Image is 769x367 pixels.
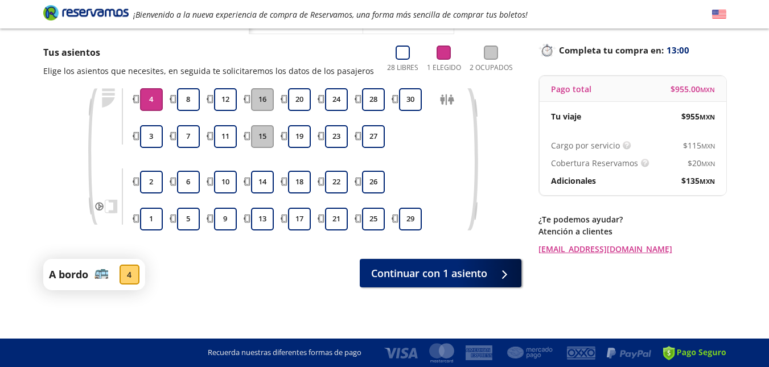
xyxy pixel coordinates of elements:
button: 17 [288,208,311,230]
span: $ 20 [688,157,715,169]
a: Brand Logo [43,4,129,24]
p: ¿Te podemos ayudar? [538,213,726,225]
i: Brand Logo [43,4,129,21]
p: Tus asientos [43,46,374,59]
button: 18 [288,171,311,193]
button: 12 [214,88,237,111]
button: 23 [325,125,348,148]
button: 5 [177,208,200,230]
button: 13 [251,208,274,230]
button: 4 [140,88,163,111]
p: Tu viaje [551,110,581,122]
button: 26 [362,171,385,193]
button: 20 [288,88,311,111]
button: 22 [325,171,348,193]
em: ¡Bienvenido a la nueva experiencia de compra de Reservamos, una forma más sencilla de comprar tus... [133,9,528,20]
button: 6 [177,171,200,193]
p: Pago total [551,83,591,95]
button: 16 [251,88,274,111]
button: Continuar con 1 asiento [360,259,521,287]
small: MXN [701,159,715,168]
button: 27 [362,125,385,148]
p: Cobertura Reservamos [551,157,638,169]
span: Continuar con 1 asiento [371,266,487,281]
small: MXN [700,85,715,94]
button: 21 [325,208,348,230]
button: 2 [140,171,163,193]
button: 11 [214,125,237,148]
button: 29 [399,208,422,230]
p: Adicionales [551,175,596,187]
p: Atención a clientes [538,225,726,237]
p: Completa tu compra en : [538,42,726,58]
p: 2 Ocupados [470,63,513,73]
small: MXN [701,142,715,150]
span: 13:00 [667,44,689,57]
p: 1 Elegido [427,63,461,73]
div: 4 [120,265,139,284]
button: 19 [288,125,311,148]
button: 8 [177,88,200,111]
button: 14 [251,171,274,193]
span: $ 955.00 [671,83,715,95]
small: MXN [700,177,715,185]
span: $ 115 [683,139,715,151]
button: 28 [362,88,385,111]
button: 9 [214,208,237,230]
a: [EMAIL_ADDRESS][DOMAIN_NAME] [538,243,726,255]
button: 3 [140,125,163,148]
p: Recuerda nuestras diferentes formas de pago [208,347,361,358]
p: 28 Libres [387,63,418,73]
button: 15 [251,125,274,148]
button: 10 [214,171,237,193]
span: $ 955 [681,110,715,122]
button: English [712,7,726,22]
button: 30 [399,88,422,111]
p: A bordo [49,267,88,282]
p: Cargo por servicio [551,139,620,151]
button: 7 [177,125,200,148]
button: 1 [140,208,163,230]
small: MXN [700,113,715,121]
p: Elige los asientos que necesites, en seguida te solicitaremos los datos de los pasajeros [43,65,374,77]
button: 25 [362,208,385,230]
button: 24 [325,88,348,111]
span: $ 135 [681,175,715,187]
